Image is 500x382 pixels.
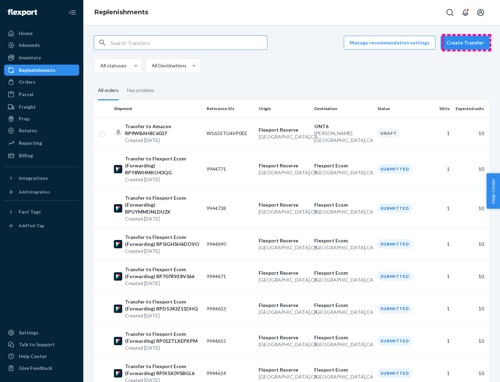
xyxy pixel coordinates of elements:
td: 10 [452,117,490,149]
p: [GEOGRAPHIC_DATA] , CA [259,133,309,140]
th: Reference IDs [204,100,256,117]
td: 1 [426,149,452,189]
p: Transfer to Flexport Ecom (Forwarding) RP5IGHSH6DOVO [125,234,201,248]
p: [GEOGRAPHIC_DATA] , CA [314,208,372,215]
div: Help Center [19,353,47,360]
p: Flexport Reserve [259,162,309,169]
p: [PERSON_NAME][GEOGRAPHIC_DATA] , CA [314,130,372,144]
a: Create Transfer [441,36,490,50]
p: Created [DATE] [125,215,201,222]
p: Created [DATE] [125,280,201,287]
button: Manage recommendation settings [344,36,435,50]
div: All Destinations [152,62,186,69]
div: Reporting [19,140,42,147]
th: Expected units [452,100,490,117]
p: [GEOGRAPHIC_DATA] , CA [259,244,309,251]
ol: breadcrumbs [89,2,154,23]
td: 9944771 [204,149,256,189]
div: Fast Tags [19,208,41,215]
div: Submitted [377,272,412,281]
td: 1 [426,325,452,357]
th: Status [375,100,427,117]
p: Transfer to Flexport Ecom (Forwarding) RP707R9Z8V366 [125,266,201,280]
div: Replenishments [19,67,56,74]
td: 10 [452,189,490,228]
p: ONT6 [314,123,372,130]
a: Help Center [4,351,79,362]
td: 10 [452,260,490,292]
div: All orders [98,81,119,100]
p: Flexport Ecom [314,237,372,244]
p: [GEOGRAPHIC_DATA] , CA [259,169,309,176]
div: Submitted [377,368,412,378]
div: Draft [377,128,400,138]
a: Replenishments [94,8,148,16]
p: Flexport Reserve [259,201,309,208]
p: Transfer to Flexport Ecom (Forwarding) RPUYMMDNLDU2X [125,194,201,215]
td: 1 [426,260,452,292]
input: All Destinations [151,62,152,69]
div: Add Fast Tag [19,223,44,229]
p: [GEOGRAPHIC_DATA] , CA [314,309,372,316]
p: Transfer to Flexport Ecom (Forwarding) RPY8WHMKO43QG [125,155,201,176]
p: Created [DATE] [125,137,201,144]
div: Home [19,30,33,37]
a: Add Integration [4,186,79,198]
th: Shipment [111,100,204,117]
p: Transfer to Amazon RP9WBAH8C6027 [125,123,201,137]
input: Search Transfers [111,36,267,50]
p: Flexport Ecom [314,269,372,276]
div: Talk to Support [19,341,55,348]
div: Billing [19,152,33,159]
p: [GEOGRAPHIC_DATA] , CA [259,373,309,380]
p: Flexport Reserve [259,126,309,133]
a: Add Fast Tag [4,220,79,231]
div: Submitted [377,164,412,174]
button: Open notifications [458,6,472,19]
td: 9944738 [204,189,256,228]
td: 10 [452,228,490,260]
p: Created [DATE] [125,176,201,183]
p: Flexport Reserve [259,269,309,276]
td: 10 [452,292,490,325]
p: Created [DATE] [125,312,201,319]
a: Billing [4,150,79,161]
th: SKUs [426,100,452,117]
a: Inbounds [4,40,79,51]
div: Orders [19,78,35,85]
td: 9944671 [204,260,256,292]
p: Flexport Ecom [314,201,372,208]
a: Reporting [4,138,79,149]
div: Freight [19,103,36,110]
a: Parcel [4,89,79,100]
td: 1 [426,117,452,149]
div: All statuses [100,62,126,69]
td: 9944615 [204,325,256,357]
p: Flexport Reserve [259,366,309,373]
td: W165STG4VP0EE [204,117,256,149]
div: Has problem [127,81,154,99]
td: 9944653 [204,292,256,325]
p: Created [DATE] [125,248,201,255]
a: Inventory [4,52,79,63]
p: Flexport Reserve [259,237,309,244]
p: Flexport Ecom [314,162,372,169]
p: Flexport Reserve [259,334,309,341]
p: Created [DATE] [125,344,201,351]
div: Returns [19,127,37,134]
p: [GEOGRAPHIC_DATA] , CA [314,169,372,176]
a: Freight [4,101,79,113]
td: 1 [426,189,452,228]
p: Transfer to Flexport Ecom (Forwarding) RP01ZTLXEPKPM [125,331,201,344]
a: Orders [4,76,79,88]
td: 1 [426,228,452,260]
a: Replenishments [4,65,79,76]
div: Submitted [377,336,412,346]
p: [GEOGRAPHIC_DATA] , CA [259,309,309,316]
p: [GEOGRAPHIC_DATA] , CA [314,341,372,348]
td: 1 [426,292,452,325]
p: [GEOGRAPHIC_DATA] , CA [259,208,309,215]
p: Transfer to Flexport Ecom (Forwarding) RPD5343Z51DHQ [125,298,201,312]
p: Flexport Ecom [314,366,372,373]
